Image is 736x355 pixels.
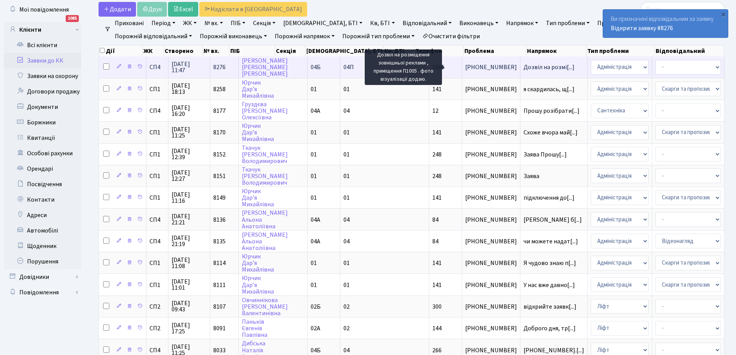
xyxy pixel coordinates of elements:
[242,296,288,318] a: Овчиннікова[PERSON_NAME]Валентинівна
[203,46,230,56] th: № вх.
[242,100,288,122] a: Груздєва[PERSON_NAME]Олексіївна
[343,259,350,267] span: 01
[150,238,165,245] span: СП4
[4,84,81,99] a: Договори продажу
[367,17,398,30] a: Кв, БТІ
[343,237,350,246] span: 04
[526,46,586,56] th: Напрямок
[213,324,226,333] span: 8091
[524,107,580,115] span: Прошу розібрати[...]
[229,46,275,56] th: ПІБ
[311,128,317,137] span: 01
[213,150,226,159] span: 8152
[242,252,274,274] a: ЮрчикДар’яМихайлівна
[306,46,384,56] th: [DEMOGRAPHIC_DATA], БТІ
[150,282,165,288] span: СП1
[4,130,81,146] a: Квитанції
[197,30,270,43] a: Порожній виконавець
[524,324,576,333] span: Доброго дня, тр[...]
[311,324,320,333] span: 02А
[150,217,165,223] span: СП4
[465,238,517,245] span: [PHONE_NUMBER]
[242,274,274,296] a: ЮрчикДар’яМихайлівна
[168,2,198,17] a: Excel
[343,346,350,355] span: 04
[343,216,350,224] span: 04
[465,347,517,353] span: [PHONE_NUMBER]
[432,346,442,355] span: 266
[311,172,317,180] span: 01
[213,259,226,267] span: 8114
[311,302,321,311] span: 02Б
[242,187,274,209] a: ЮрчикДар’яМихайлівна
[66,15,79,22] div: 1085
[99,46,143,56] th: Дії
[4,99,81,115] a: Документи
[164,46,202,56] th: Створено
[4,37,81,53] a: Всі клієнти
[465,64,517,70] span: [PHONE_NUMBER]
[415,46,464,56] th: Телефон
[213,302,226,311] span: 8107
[432,85,442,93] span: 141
[228,17,248,30] a: ПІБ
[465,217,517,223] span: [PHONE_NUMBER]
[172,235,207,247] span: [DATE] 21:19
[242,144,288,165] a: Ткачук[PERSON_NAME]Володимирович
[19,5,69,14] span: Мої повідомлення
[172,300,207,313] span: [DATE] 09:43
[311,237,320,246] span: 04А
[343,194,350,202] span: 01
[4,177,81,192] a: Посвідчення
[343,172,350,180] span: 01
[242,231,288,252] a: [PERSON_NAME]АльонаАнатоліївна
[172,83,207,95] span: [DATE] 18:13
[272,30,338,43] a: Порожній напрямок
[4,223,81,238] a: Автомобілі
[172,213,207,226] span: [DATE] 21:21
[524,173,584,179] span: Заява
[432,216,439,224] span: 84
[112,30,195,43] a: Порожній відповідальний
[611,24,673,32] a: Відкрити заявку #8276
[384,46,414,56] th: Кв, БТІ
[201,17,226,30] a: № вх.
[456,17,501,30] a: Виконавець
[4,269,81,285] a: Довідники
[432,302,442,311] span: 300
[242,318,267,339] a: ПаньківЄвгеніяПавлівна
[4,68,81,84] a: Заявки на охорону
[311,63,321,71] span: 04Б
[172,170,207,182] span: [DATE] 12:27
[242,78,274,100] a: ЮрчикДар’яМихайлівна
[213,216,226,224] span: 8136
[465,173,517,179] span: [PHONE_NUMBER]
[150,195,165,201] span: СП1
[311,107,320,115] span: 04А
[150,129,165,136] span: СП1
[213,63,226,71] span: 8276
[4,2,81,17] a: Мої повідомлення1085
[242,122,274,143] a: ЮрчикДар’яМихайлівна
[343,107,350,115] span: 04
[524,128,578,137] span: Схоже вчора май[...]
[399,17,455,30] a: Відповідальний
[524,216,582,224] span: [PERSON_NAME] б[...]
[150,64,165,70] span: СП4
[464,46,526,56] th: Проблема
[343,63,354,71] span: 04П
[432,259,442,267] span: 141
[275,46,306,56] th: Секція
[172,279,207,291] span: [DATE] 11:01
[343,324,350,333] span: 02
[250,17,279,30] a: Секція
[655,46,724,56] th: Відповідальний
[343,281,350,289] span: 01
[524,281,575,289] span: У нас вже давно[...]
[311,216,320,224] span: 04А
[4,53,81,68] a: Заявки до КК
[172,61,207,73] span: [DATE] 11:47
[4,207,81,223] a: Адреси
[180,17,200,30] a: ЖК
[150,151,165,158] span: СП1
